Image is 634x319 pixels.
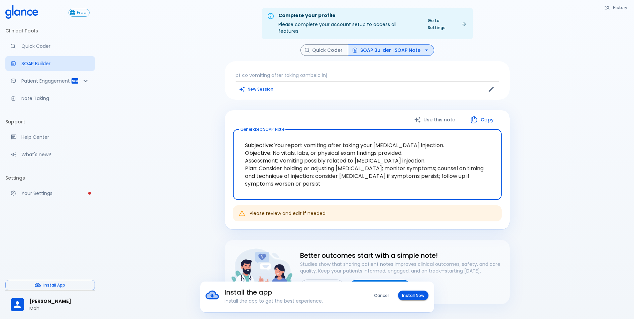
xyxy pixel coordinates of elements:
div: Please review and edit if needed. [250,207,327,219]
textarea: Subjective: You report vomiting after taking your [MEDICAL_DATA] injection. Objective: No vitals,... [238,135,497,194]
h6: Install the app [225,287,353,298]
p: Install the app to get the best experience. [225,298,353,304]
button: Copy [463,113,502,127]
a: Moramiz: Find ICD10AM codes instantly [5,39,95,54]
a: Please complete account setup [5,186,95,201]
p: Your Settings [21,190,90,197]
p: What's new? [21,151,90,158]
a: Get help from our support team [5,130,95,144]
li: Support [5,114,95,130]
p: SOAP Builder [21,60,90,67]
button: Install App [5,280,95,290]
button: Cancel [370,291,393,300]
p: Quick Coder [21,43,90,49]
p: Studies show that sharing patient notes improves clinical outcomes, safety, and care quality. Kee... [300,261,504,274]
div: Recent updates and feature releases [5,147,95,162]
button: Quick Coder [300,44,348,56]
a: Docugen: Compose a clinical documentation in seconds [5,56,95,71]
p: Note Taking [21,95,90,102]
a: Click to view or change your subscription [69,9,95,17]
a: Go to Settings [424,16,470,32]
li: Settings [5,170,95,186]
button: Use this note [407,113,463,127]
button: Free [69,9,90,17]
button: Install Now [398,291,428,300]
p: pt co vomiting after taking ozmbeic inj [236,72,499,79]
p: Moh [29,305,90,312]
h6: Better outcomes start with a simple note! [300,250,504,261]
button: SOAP Builder : SOAP Note [348,44,434,56]
div: Please complete your account setup to access all features. [278,10,418,37]
div: [PERSON_NAME]Moh [5,293,95,316]
button: Know More [300,280,344,294]
button: Edit [486,84,496,94]
span: [PERSON_NAME] [29,298,90,305]
a: Send to Patient [349,280,410,294]
button: History [601,3,631,12]
img: doctor-and-patient-engagement-HyWS9NFy.png [230,245,295,297]
a: Advanced note-taking [5,91,95,106]
p: Patient Engagement [21,78,71,84]
div: Patient Reports & Referrals [5,74,95,88]
li: Clinical Tools [5,23,95,39]
button: Clears all inputs and results. [236,84,277,94]
div: Complete your profile [278,12,418,19]
span: Free [74,10,89,15]
p: Help Center [21,134,90,140]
